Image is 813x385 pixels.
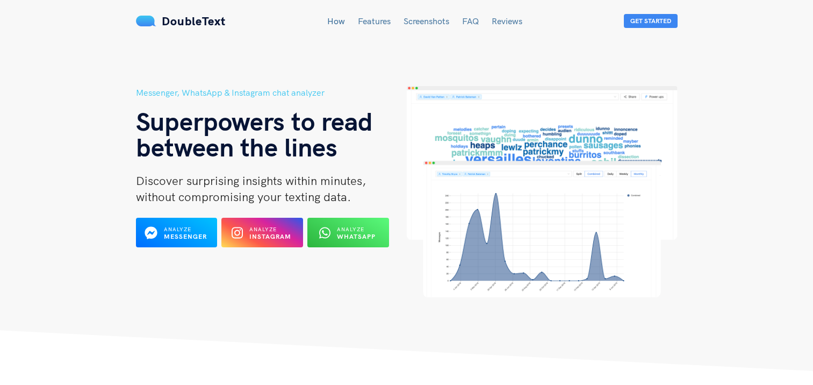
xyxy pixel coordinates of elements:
a: Screenshots [404,16,449,26]
a: FAQ [462,16,479,26]
span: Discover surprising insights within minutes, [136,173,366,188]
a: Analyze WhatsApp [307,232,389,241]
span: without compromising your texting data. [136,189,351,204]
a: Analyze Instagram [221,232,303,241]
img: hero [407,86,678,297]
a: Reviews [492,16,522,26]
a: Features [358,16,391,26]
button: Analyze WhatsApp [307,218,389,247]
span: Analyze [337,226,364,233]
img: mS3x8y1f88AAAAABJRU5ErkJggg== [136,16,156,26]
a: DoubleText [136,13,226,28]
b: WhatsApp [337,232,376,240]
a: Analyze Messenger [136,232,218,241]
span: DoubleText [162,13,226,28]
b: Messenger [164,232,207,240]
h5: Messenger, WhatsApp & Instagram chat analyzer [136,86,407,99]
button: Get Started [624,14,678,28]
button: Analyze Instagram [221,218,303,247]
a: How [327,16,345,26]
span: Superpowers to read [136,105,373,137]
button: Analyze Messenger [136,218,218,247]
b: Instagram [249,232,291,240]
span: Analyze [164,226,191,233]
span: Analyze [249,226,277,233]
span: between the lines [136,131,337,163]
